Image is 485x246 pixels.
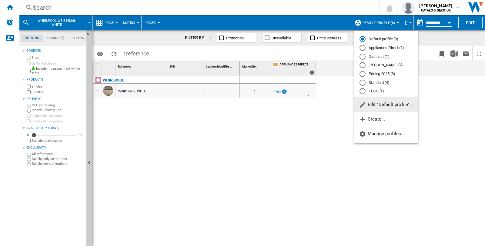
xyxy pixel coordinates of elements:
[359,116,385,122] span: Create...
[360,88,413,94] md-radio-button: TOUS (1)
[359,102,413,107] span: Edit "Default profile"...
[360,54,413,59] md-radio-button: Dish test (1)
[360,80,413,85] md-radio-button: Standard (4)
[360,36,413,42] md-radio-button: Default profile (8)
[360,45,413,51] md-radio-button: Appliances Direct (2)
[360,71,413,77] md-radio-button: Pricing 2025 (8)
[359,131,405,136] span: Manage profiles...
[360,62,413,68] md-radio-button: Hughes (2)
